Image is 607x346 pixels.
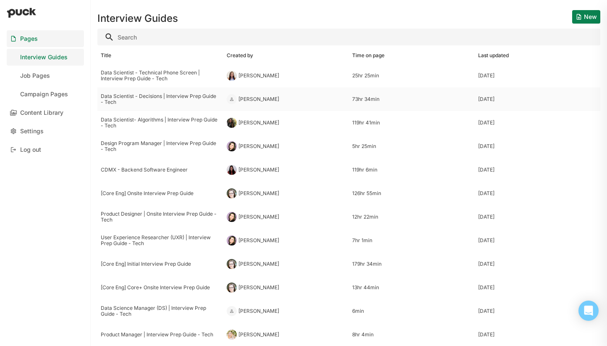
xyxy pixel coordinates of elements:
[97,29,600,45] input: Search
[101,211,220,223] div: Product Designer | Onsite Interview Prep Guide - Tech
[478,238,494,243] div: [DATE]
[478,332,494,338] div: [DATE]
[20,91,68,98] div: Campaign Pages
[478,143,494,149] div: [DATE]
[352,120,471,126] div: 119hr 41min
[478,167,494,173] div: [DATE]
[352,238,471,243] div: 7hr 1min
[7,86,84,103] a: Campaign Pages
[478,190,494,196] div: [DATE]
[101,285,220,291] div: [Core Eng] Core+ Onsite Interview Prep Guide
[238,96,279,102] div: [PERSON_NAME]
[101,332,220,338] div: Product Manager | Interview Prep Guide - Tech
[238,214,279,220] div: [PERSON_NAME]
[238,167,279,173] div: [PERSON_NAME]
[20,128,44,135] div: Settings
[7,104,84,121] a: Content Library
[352,143,471,149] div: 5hr 25min
[20,35,38,42] div: Pages
[101,261,220,267] div: [Core Eng] Initial Interview Prep Guide
[478,285,494,291] div: [DATE]
[20,54,68,61] div: Interview Guides
[7,49,84,66] a: Interview Guides
[101,70,220,82] div: Data Scientist - Technical Phone Screen | Interview Prep Guide - Tech
[352,73,471,79] div: 25hr 25min
[352,285,471,291] div: 13hr 44min
[20,72,50,79] div: Job Pages
[478,53,509,58] div: Last updated
[101,190,220,196] div: [Core Eng] Onsite Interview Prep Guide
[352,214,471,220] div: 12hr 22min
[238,120,279,126] div: [PERSON_NAME]
[238,261,279,267] div: [PERSON_NAME]
[20,146,41,153] div: Log out
[227,53,253,58] div: Created by
[97,13,178,24] h1: Interview Guides
[578,301,599,321] div: Open Intercom Messenger
[352,53,385,58] div: Time on page
[478,73,494,79] div: [DATE]
[101,305,220,317] div: Data Science Manager (DS) | Interview Prep Guide - Tech
[478,308,494,314] div: [DATE]
[238,332,279,338] div: [PERSON_NAME]
[352,261,471,267] div: 179hr 34min
[238,238,279,243] div: [PERSON_NAME]
[572,10,600,24] button: New
[478,214,494,220] div: [DATE]
[352,190,471,196] div: 126hr 55min
[101,140,220,153] div: Design Program Manager | Interview Prep Guide - Tech
[478,261,494,267] div: [DATE]
[101,235,220,247] div: User Experience Researcher (UXR) | Interview Prep Guide - Tech
[101,93,220,106] div: Data Scientist - Decisions | Interview Prep Guide - Tech
[238,73,279,79] div: [PERSON_NAME]
[101,167,220,173] div: CDMX - Backend Software Engineer
[101,53,111,58] div: Title
[352,167,471,173] div: 119hr 6min
[238,143,279,149] div: [PERSON_NAME]
[20,109,63,116] div: Content Library
[352,96,471,102] div: 73hr 34min
[352,308,471,314] div: 6min
[101,117,220,129] div: Data Scientist- Algorithms | Interview Prep Guide - Tech
[478,96,494,102] div: [DATE]
[7,123,84,140] a: Settings
[7,30,84,47] a: Pages
[352,332,471,338] div: 8hr 4min
[478,120,494,126] div: [DATE]
[238,190,279,196] div: [PERSON_NAME]
[238,285,279,291] div: [PERSON_NAME]
[7,67,84,84] a: Job Pages
[238,308,279,314] div: [PERSON_NAME]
